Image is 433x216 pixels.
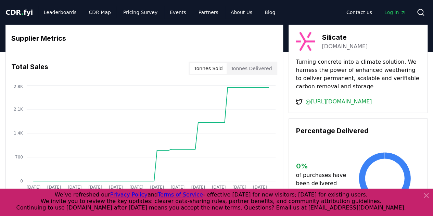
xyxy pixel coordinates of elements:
[296,161,349,171] h3: 0 %
[47,185,61,190] tspan: [DATE]
[253,185,267,190] tspan: [DATE]
[14,131,23,136] tspan: 1.4K
[164,6,191,18] a: Events
[296,58,420,91] p: Turning concrete into a climate solution. We harness the power of enhanced weathering to deliver ...
[227,63,276,74] button: Tonnes Delivered
[322,42,368,51] a: [DOMAIN_NAME]
[5,8,33,17] a: CDR.fyi
[11,62,48,75] h3: Total Sales
[21,8,24,16] span: .
[190,63,227,74] button: Tonnes Sold
[379,6,411,18] a: Log in
[84,6,116,18] a: CDR Map
[5,8,33,16] span: CDR fyi
[259,6,281,18] a: Blog
[68,185,82,190] tspan: [DATE]
[232,185,246,190] tspan: [DATE]
[14,84,23,89] tspan: 2.8K
[212,185,226,190] tspan: [DATE]
[88,185,102,190] tspan: [DATE]
[384,9,406,16] span: Log in
[15,155,23,160] tspan: 700
[341,6,411,18] nav: Main
[296,32,315,51] img: Silicate-logo
[11,33,277,43] h3: Supplier Metrics
[171,185,185,190] tspan: [DATE]
[109,185,123,190] tspan: [DATE]
[296,171,349,188] p: of purchases have been delivered
[193,6,224,18] a: Partners
[20,179,23,183] tspan: 0
[322,32,368,42] h3: Silicate
[225,6,258,18] a: About Us
[129,185,143,190] tspan: [DATE]
[38,6,82,18] a: Leaderboards
[305,98,372,106] a: @[URL][DOMAIN_NAME]
[191,185,205,190] tspan: [DATE]
[341,6,378,18] a: Contact us
[150,185,164,190] tspan: [DATE]
[118,6,163,18] a: Pricing Survey
[38,6,281,18] nav: Main
[296,126,420,136] h3: Percentage Delivered
[14,107,23,112] tspan: 2.1K
[27,185,41,190] tspan: [DATE]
